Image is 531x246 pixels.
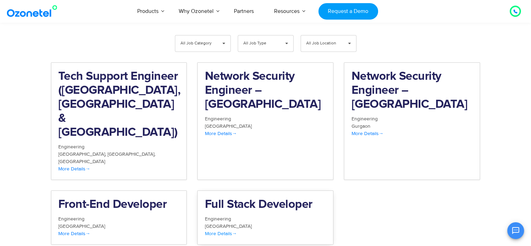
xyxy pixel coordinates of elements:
h2: Network Security Engineer – [GEOGRAPHIC_DATA] [351,70,473,112]
a: Network Security Engineer – [GEOGRAPHIC_DATA] Engineering Gurgaon More Details [344,62,480,180]
span: More Details [351,131,383,136]
span: [GEOGRAPHIC_DATA] [205,123,251,129]
span: [GEOGRAPHIC_DATA] [108,151,155,157]
span: More Details [58,166,90,172]
span: Gurgaon [351,123,370,129]
span: All Job Category [180,35,214,51]
span: Engineering [58,216,84,222]
span: Engineering [58,144,84,150]
span: ▾ [280,35,293,51]
h2: Tech Support Engineer ([GEOGRAPHIC_DATA], [GEOGRAPHIC_DATA] & [GEOGRAPHIC_DATA]) [58,70,180,140]
span: ▾ [343,35,356,51]
span: More Details [58,231,90,237]
a: Network Security Engineer – [GEOGRAPHIC_DATA] Engineering [GEOGRAPHIC_DATA] More Details [197,62,333,180]
span: [GEOGRAPHIC_DATA] [205,223,251,229]
h2: Full Stack Developer [205,198,326,212]
a: Tech Support Engineer ([GEOGRAPHIC_DATA], [GEOGRAPHIC_DATA] & [GEOGRAPHIC_DATA]) Engineering [GEO... [51,62,187,180]
a: Front-End Developer Engineering [GEOGRAPHIC_DATA] More Details [51,190,187,245]
span: Engineering [205,216,231,222]
span: [GEOGRAPHIC_DATA] [58,159,105,164]
span: Engineering [205,116,231,122]
h2: Network Security Engineer – [GEOGRAPHIC_DATA] [205,70,326,112]
span: More Details [205,131,237,136]
span: All Job Type [243,35,276,51]
a: Full Stack Developer Engineering [GEOGRAPHIC_DATA] More Details [197,190,333,245]
span: [GEOGRAPHIC_DATA] [58,151,108,157]
span: [GEOGRAPHIC_DATA] [58,223,105,229]
span: More Details [205,231,237,237]
span: Engineering [351,116,377,122]
span: All Job Location [306,35,339,51]
button: Open chat [507,222,524,239]
a: Request a Demo [318,3,378,20]
h2: Front-End Developer [58,198,180,212]
span: ▾ [217,35,230,51]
